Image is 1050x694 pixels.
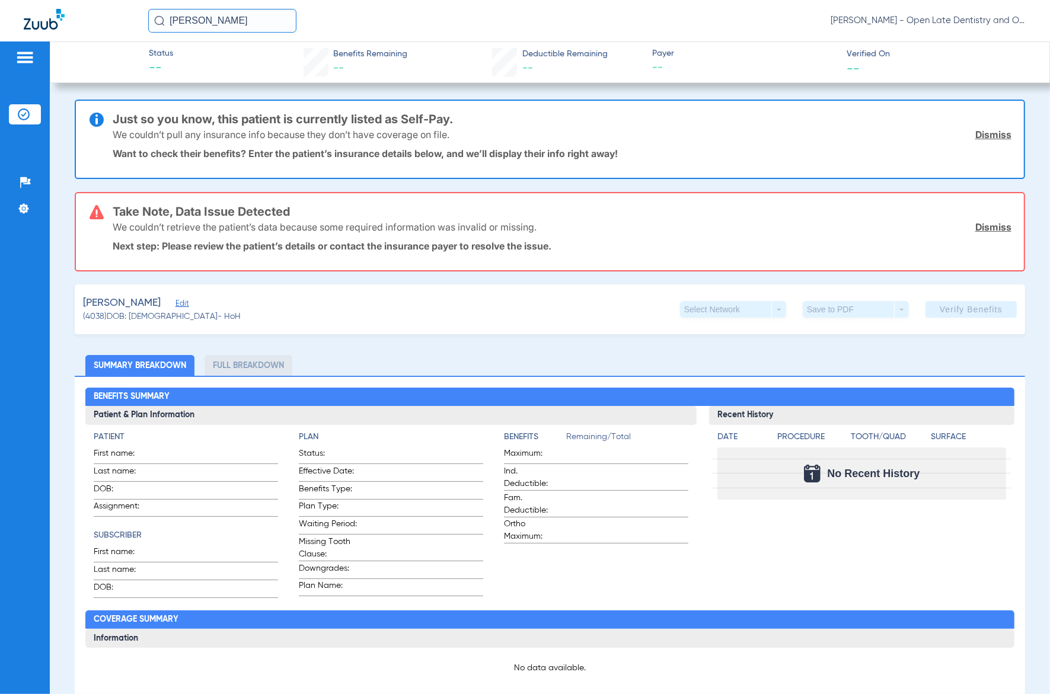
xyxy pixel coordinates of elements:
[83,296,161,311] span: [PERSON_NAME]
[148,9,296,33] input: Search for patients
[717,431,767,443] h4: Date
[85,629,1015,648] h3: Information
[113,129,449,140] p: We couldn’t pull any insurance info because they don’t have coverage on file.
[94,431,278,443] h4: Patient
[83,311,241,323] span: (4038) DOB: [DEMOGRAPHIC_DATA] - HoH
[566,431,688,447] span: Remaining/Total
[975,129,1011,140] a: Dismiss
[85,610,1015,629] h2: Coverage Summary
[522,48,608,60] span: Deductible Remaining
[975,221,1011,233] a: Dismiss
[522,63,533,73] span: --
[504,492,562,517] span: Fam. Deductible:
[333,48,407,60] span: Benefits Remaining
[94,581,152,597] span: DOB:
[717,431,767,447] app-breakdown-title: Date
[24,9,65,30] img: Zuub Logo
[851,431,927,443] h4: Tooth/Quad
[85,388,1015,407] h2: Benefits Summary
[149,60,173,77] span: --
[299,431,483,443] h4: Plan
[113,206,1011,218] h3: Take Note, Data Issue Detected
[652,47,836,60] span: Payer
[94,564,152,580] span: Last name:
[828,468,920,479] span: No Recent History
[113,148,1011,159] p: Want to check their benefits? Enter the patient’s insurance details below, and we’ll display thei...
[90,205,104,219] img: error-icon
[931,431,1007,447] app-breakdown-title: Surface
[504,431,566,443] h4: Benefits
[652,60,836,75] span: --
[113,240,1011,252] p: Next step: Please review the patient’s details or contact the insurance payer to resolve the issue.
[94,662,1007,674] p: No data available.
[154,15,165,26] img: Search Icon
[175,299,186,311] span: Edit
[991,637,1050,694] iframe: Chat Widget
[333,63,344,73] span: --
[94,546,152,562] span: First name:
[94,483,152,499] span: DOB:
[777,431,847,447] app-breakdown-title: Procedure
[90,113,104,127] img: info-icon
[504,447,562,463] span: Maximum:
[299,447,357,463] span: Status:
[851,431,927,447] app-breakdown-title: Tooth/Quad
[709,406,1015,425] h3: Recent History
[94,500,152,516] span: Assignment:
[504,431,566,447] app-breakdown-title: Benefits
[804,465,821,482] img: Calendar
[831,15,1026,27] span: [PERSON_NAME] - Open Late Dentistry and Orthodontics
[113,113,1011,125] h3: Just so you know, this patient is currently listed as Self-Pay.
[94,447,152,463] span: First name:
[85,406,697,425] h3: Patient & Plan Information
[85,355,194,376] li: Summary Breakdown
[504,518,562,543] span: Ortho Maximum:
[299,536,357,561] span: Missing Tooth Clause:
[931,431,1007,443] h4: Surface
[113,221,537,233] p: We couldn’t retrieve the patient’s data because some required information was invalid or missing.
[504,465,562,490] span: Ind. Deductible:
[149,47,173,60] span: Status
[299,483,357,499] span: Benefits Type:
[299,465,357,481] span: Effective Date:
[94,529,278,542] h4: Subscriber
[847,62,860,74] span: --
[847,48,1030,60] span: Verified On
[777,431,847,443] h4: Procedure
[299,500,357,516] span: Plan Type:
[15,50,34,65] img: hamburger-icon
[299,518,357,534] span: Waiting Period:
[205,355,292,376] li: Full Breakdown
[299,562,357,578] span: Downgrades:
[94,465,152,481] span: Last name:
[299,580,357,596] span: Plan Name:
